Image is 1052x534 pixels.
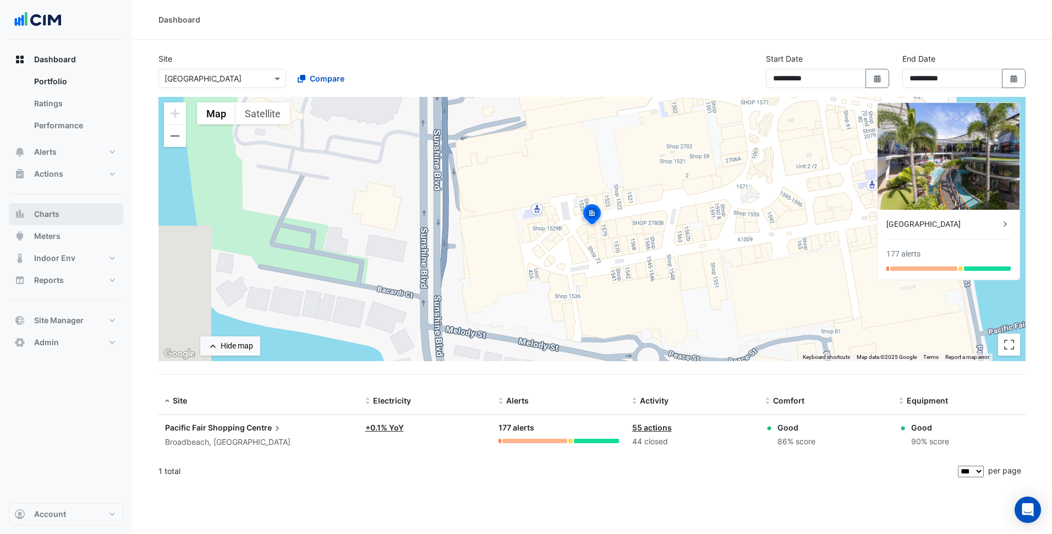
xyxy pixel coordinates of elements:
[173,396,187,405] span: Site
[9,203,123,225] button: Charts
[291,69,352,88] button: Compare
[902,53,935,64] label: End Date
[164,102,186,124] button: Zoom in
[373,396,411,405] span: Electricity
[9,269,123,291] button: Reports
[161,347,198,361] a: Open this area in Google Maps (opens a new window)
[632,435,752,448] div: 44 closed
[773,396,804,405] span: Comfort
[9,503,123,525] button: Account
[14,253,25,264] app-icon: Indoor Env
[34,231,61,242] span: Meters
[777,435,815,448] div: 86% score
[640,396,669,405] span: Activity
[13,9,63,31] img: Company Logo
[34,315,84,326] span: Site Manager
[1009,74,1019,83] fa-icon: Select Date
[34,509,66,520] span: Account
[911,422,949,433] div: Good
[365,423,404,432] a: +0.1% YoY
[34,168,63,179] span: Actions
[907,396,948,405] span: Equipment
[34,146,57,157] span: Alerts
[878,103,1020,210] img: Pacific Fair Shopping Centre
[988,466,1021,475] span: per page
[886,219,1000,230] div: [GEOGRAPHIC_DATA]
[197,102,235,124] button: Show street map
[9,331,123,353] button: Admin
[34,209,59,220] span: Charts
[34,337,59,348] span: Admin
[998,334,1020,356] button: Toggle fullscreen view
[34,253,75,264] span: Indoor Env
[632,423,672,432] a: 55 actions
[9,247,123,269] button: Indoor Env
[506,396,529,405] span: Alerts
[857,354,917,360] span: Map data ©2025 Google
[235,102,290,124] button: Show satellite imagery
[14,231,25,242] app-icon: Meters
[766,53,803,64] label: Start Date
[34,275,64,286] span: Reports
[165,436,352,449] div: Broadbeach, [GEOGRAPHIC_DATA]
[158,14,200,25] div: Dashboard
[246,422,283,434] span: Centre
[803,353,850,361] button: Keyboard shortcuts
[14,168,25,179] app-icon: Actions
[580,203,604,229] img: site-pin-selected.svg
[9,141,123,163] button: Alerts
[9,163,123,185] button: Actions
[911,435,949,448] div: 90% score
[886,248,920,260] div: 177 alerts
[9,309,123,331] button: Site Manager
[923,354,939,360] a: Terms (opens in new tab)
[873,74,883,83] fa-icon: Select Date
[14,337,25,348] app-icon: Admin
[25,70,123,92] a: Portfolio
[14,54,25,65] app-icon: Dashboard
[9,48,123,70] button: Dashboard
[14,146,25,157] app-icon: Alerts
[25,92,123,115] a: Ratings
[161,347,198,361] img: Google
[777,422,815,433] div: Good
[200,336,260,356] button: Hide map
[9,225,123,247] button: Meters
[9,70,123,141] div: Dashboard
[165,423,245,432] span: Pacific Fair Shopping
[221,340,253,352] div: Hide map
[310,73,344,84] span: Compare
[164,125,186,147] button: Zoom out
[14,275,25,286] app-icon: Reports
[14,209,25,220] app-icon: Charts
[14,315,25,326] app-icon: Site Manager
[158,53,172,64] label: Site
[498,422,618,434] div: 177 alerts
[945,354,989,360] a: Report a map error
[158,457,956,485] div: 1 total
[25,115,123,137] a: Performance
[1015,497,1041,523] div: Open Intercom Messenger
[34,54,76,65] span: Dashboard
